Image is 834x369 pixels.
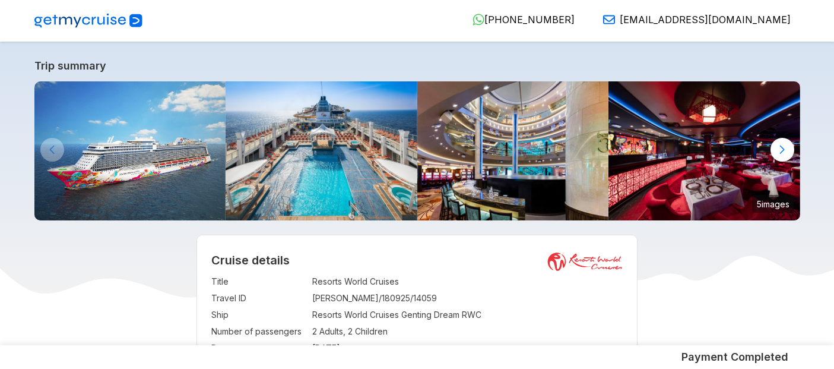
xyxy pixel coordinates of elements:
img: GentingDreambyResortsWorldCruises-KlookIndia.jpg [34,81,226,220]
td: [DATE] [312,340,623,357]
td: : [306,307,312,323]
a: Trip summary [34,59,800,72]
td: : [306,323,312,340]
img: 16.jpg [608,81,800,220]
td: : [306,273,312,290]
img: 4.jpg [417,81,609,220]
small: 5 images [752,195,794,213]
td: : [306,290,312,307]
a: [EMAIL_ADDRESS][DOMAIN_NAME] [594,14,791,26]
td: 2 Adults, 2 Children [312,323,623,340]
td: Departs [211,340,306,357]
td: Title [211,273,306,290]
td: Travel ID [211,290,306,307]
img: WhatsApp [473,14,484,26]
span: [PHONE_NUMBER] [484,14,575,26]
a: [PHONE_NUMBER] [463,14,575,26]
img: Email [603,14,615,26]
td: : [306,340,312,357]
span: [EMAIL_ADDRESS][DOMAIN_NAME] [620,14,791,26]
td: Ship [211,307,306,323]
h2: Cruise details [211,253,623,267]
img: Main-Pool-800x533.jpg [226,81,417,220]
td: Resorts World Cruises Genting Dream RWC [312,307,623,323]
h5: Payment Completed [681,350,788,364]
td: Number of passengers [211,323,306,340]
td: Resorts World Cruises [312,273,623,290]
td: [PERSON_NAME]/180925/14059 [312,290,623,307]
